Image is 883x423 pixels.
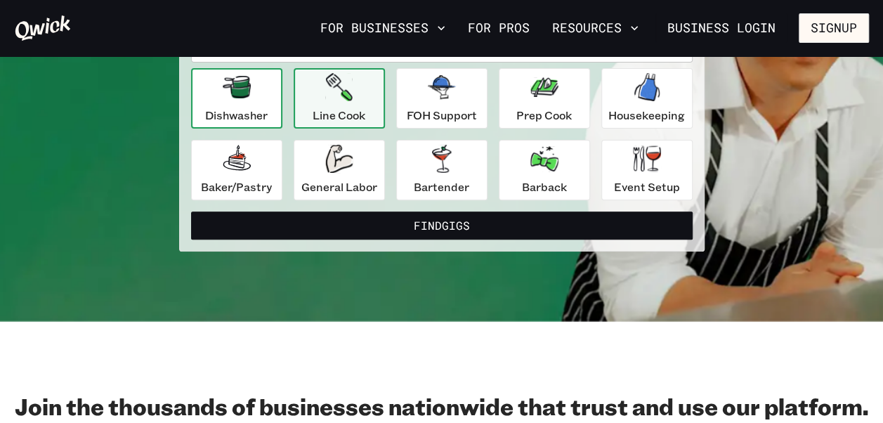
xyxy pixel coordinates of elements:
[547,16,644,40] button: Resources
[522,178,567,195] p: Barback
[294,140,385,200] button: General Labor
[301,178,377,195] p: General Labor
[294,68,385,129] button: Line Cook
[462,16,535,40] a: For Pros
[191,211,693,240] button: FindGigs
[608,107,685,124] p: Housekeeping
[655,13,787,43] a: Business Login
[313,107,365,124] p: Line Cook
[799,13,869,43] button: Signup
[396,140,488,200] button: Bartender
[516,107,572,124] p: Prep Cook
[201,178,272,195] p: Baker/Pastry
[601,140,693,200] button: Event Setup
[396,68,488,129] button: FOH Support
[614,178,680,195] p: Event Setup
[191,140,282,200] button: Baker/Pastry
[205,107,268,124] p: Dishwasher
[414,178,469,195] p: Bartender
[315,16,451,40] button: For Businesses
[191,68,282,129] button: Dishwasher
[499,140,590,200] button: Barback
[14,392,869,420] h2: Join the thousands of businesses nationwide that trust and use our platform.
[601,68,693,129] button: Housekeeping
[407,107,477,124] p: FOH Support
[499,68,590,129] button: Prep Cook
